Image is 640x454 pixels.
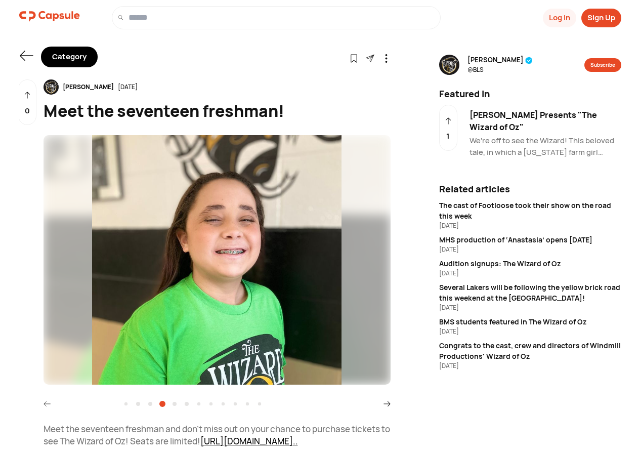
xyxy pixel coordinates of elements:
span: @ BLS [467,65,533,74]
div: Audition signups: The Wizard of Oz [439,258,621,269]
div: We're off to see the Wizard! This beloved tale, in which a [US_STATE] farm girl travels over the ... [470,135,621,158]
div: Related articles [439,182,621,196]
a: [URL][DOMAIN_NAME].. [200,435,298,447]
div: [DATE] [439,221,621,230]
div: The cast of Footloose took their show on the road this week [439,200,621,221]
div: [PERSON_NAME] [59,82,118,92]
img: resizeImage [44,135,391,385]
img: logo [19,6,80,26]
div: [DATE] [439,303,621,312]
div: Category [41,47,98,67]
div: [DATE] [439,269,621,278]
p: Meet the seventeen freshman and don't miss out on your chance to purchase tickets to see The Wiza... [44,423,391,447]
button: Sign Up [581,9,621,27]
div: BMS students featured in The Wizard of Oz [439,316,621,327]
div: [DATE] [118,82,138,92]
div: [DATE] [439,327,621,336]
p: 0 [25,105,30,117]
div: [DATE] [439,361,621,370]
img: resizeImage [44,79,59,95]
div: Congrats to the cast, crew and directors of Windmill Productions' Wizard of Oz [439,340,621,361]
div: MHS production of ‘Anastasia’ opens [DATE] [439,234,621,245]
p: 1 [446,131,450,142]
div: Meet the seventeen freshman! [44,99,391,123]
div: Several Lakers will be following the yellow brick road this weekend at the [GEOGRAPHIC_DATA]! [439,282,621,303]
span: [PERSON_NAME] [467,55,533,65]
a: logo [19,6,80,29]
div: [DATE] [439,245,621,254]
div: Featured In [433,87,627,101]
button: Log In [543,9,576,27]
img: resizeImage [439,55,459,75]
button: Subscribe [584,58,621,72]
div: [PERSON_NAME] Presents "The Wizard of Oz" [470,109,621,133]
img: tick [525,57,533,64]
